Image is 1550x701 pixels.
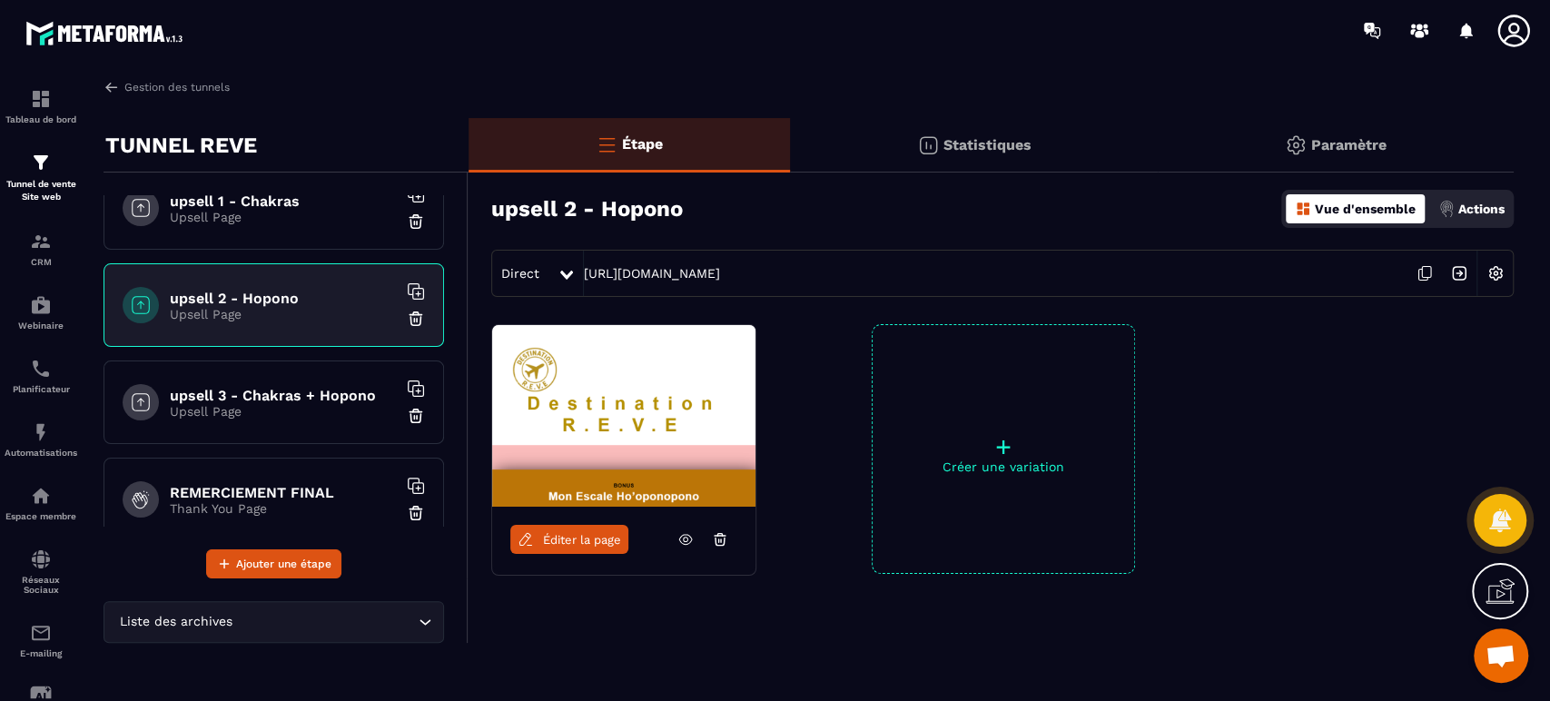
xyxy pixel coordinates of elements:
[170,484,397,501] h6: REMERCIEMENT FINAL
[1295,201,1311,217] img: dashboard-orange.40269519.svg
[5,138,77,217] a: formationformationTunnel de vente Site web
[5,575,77,595] p: Réseaux Sociaux
[1478,256,1513,291] img: setting-w.858f3a88.svg
[236,555,331,573] span: Ajouter une étape
[5,178,77,203] p: Tunnel de vente Site web
[584,266,720,281] a: [URL][DOMAIN_NAME]
[30,294,52,316] img: automations
[5,511,77,521] p: Espace membre
[917,134,939,156] img: stats.20deebd0.svg
[1438,201,1455,217] img: actions.d6e523a2.png
[30,152,52,173] img: formation
[30,358,52,380] img: scheduler
[5,217,77,281] a: formationformationCRM
[170,501,397,516] p: Thank You Page
[943,136,1032,153] p: Statistiques
[596,133,617,155] img: bars-o.4a397970.svg
[510,525,628,554] a: Éditer la page
[30,88,52,110] img: formation
[5,257,77,267] p: CRM
[1442,256,1476,291] img: arrow-next.bcc2205e.svg
[5,344,77,408] a: schedulerschedulerPlanificateur
[5,281,77,344] a: automationsautomationsWebinaire
[491,196,683,222] h3: upsell 2 - Hopono
[622,135,663,153] p: Étape
[30,421,52,443] img: automations
[30,231,52,252] img: formation
[25,16,189,50] img: logo
[1315,202,1416,216] p: Vue d'ensemble
[104,79,230,95] a: Gestion des tunnels
[543,533,621,547] span: Éditer la page
[5,608,77,672] a: emailemailE-mailing
[1458,202,1505,216] p: Actions
[115,612,236,632] span: Liste des archives
[407,504,425,522] img: trash
[407,310,425,328] img: trash
[236,612,414,632] input: Search for option
[104,79,120,95] img: arrow
[5,648,77,658] p: E-mailing
[170,210,397,224] p: Upsell Page
[5,114,77,124] p: Tableau de bord
[1285,134,1307,156] img: setting-gr.5f69749f.svg
[873,459,1134,474] p: Créer une variation
[30,485,52,507] img: automations
[105,127,257,163] p: TUNNEL REVE
[104,601,444,643] div: Search for option
[501,266,539,281] span: Direct
[5,74,77,138] a: formationformationTableau de bord
[492,325,755,507] img: image
[30,548,52,570] img: social-network
[1311,136,1387,153] p: Paramètre
[170,290,397,307] h6: upsell 2 - Hopono
[170,404,397,419] p: Upsell Page
[5,448,77,458] p: Automatisations
[5,384,77,394] p: Planificateur
[1474,628,1528,683] div: Ouvrir le chat
[873,434,1134,459] p: +
[30,622,52,644] img: email
[5,535,77,608] a: social-networksocial-networkRéseaux Sociaux
[206,549,341,578] button: Ajouter une étape
[170,193,397,210] h6: upsell 1 - Chakras
[5,408,77,471] a: automationsautomationsAutomatisations
[5,321,77,331] p: Webinaire
[407,212,425,231] img: trash
[170,387,397,404] h6: upsell 3 - Chakras + Hopono
[170,307,397,321] p: Upsell Page
[407,407,425,425] img: trash
[5,471,77,535] a: automationsautomationsEspace membre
